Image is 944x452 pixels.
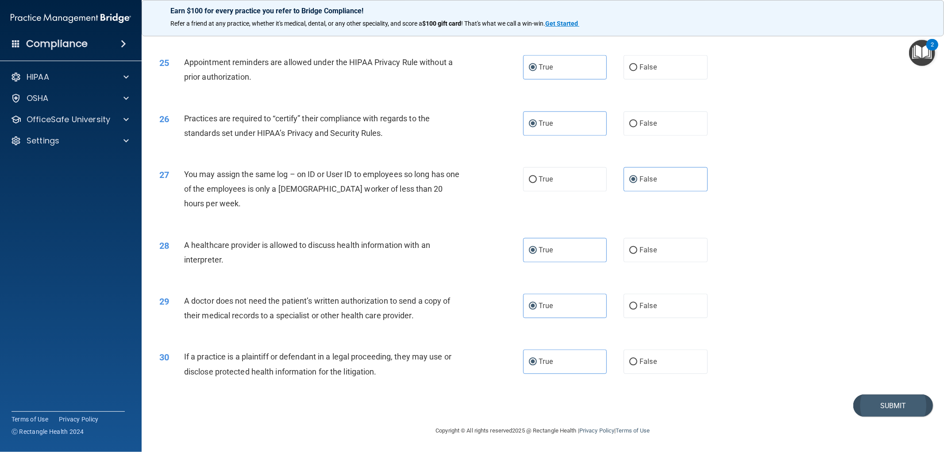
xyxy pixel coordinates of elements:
[629,176,637,183] input: False
[529,303,537,309] input: True
[27,93,49,104] p: OSHA
[11,93,129,104] a: OSHA
[12,415,48,424] a: Terms of Use
[59,415,99,424] a: Privacy Policy
[616,427,650,434] a: Terms of Use
[159,240,169,251] span: 28
[640,246,657,254] span: False
[640,119,657,127] span: False
[27,72,49,82] p: HIPAA
[170,7,915,15] p: Earn $100 for every practice you refer to Bridge Compliance!
[545,20,579,27] a: Get Started
[539,175,553,183] span: True
[184,114,430,138] span: Practices are required to “certify” their compliance with regards to the standards set under HIPA...
[159,170,169,180] span: 27
[640,301,657,310] span: False
[529,64,537,71] input: True
[640,357,657,366] span: False
[381,417,705,445] div: Copyright © All rights reserved 2025 @ Rectangle Health | |
[853,394,933,417] button: Submit
[545,20,578,27] strong: Get Started
[529,247,537,254] input: True
[629,247,637,254] input: False
[159,296,169,307] span: 29
[159,352,169,363] span: 30
[640,63,657,71] span: False
[11,9,131,27] img: PMB logo
[629,120,637,127] input: False
[27,114,110,125] p: OfficeSafe University
[529,176,537,183] input: True
[184,240,430,264] span: A healthcare provider is allowed to discuss health information with an interpreter.
[629,303,637,309] input: False
[529,120,537,127] input: True
[26,38,88,50] h4: Compliance
[159,58,169,68] span: 25
[539,246,553,254] span: True
[11,114,129,125] a: OfficeSafe University
[27,135,59,146] p: Settings
[184,58,453,81] span: Appointment reminders are allowed under the HIPAA Privacy Rule without a prior authorization.
[539,301,553,310] span: True
[579,427,614,434] a: Privacy Policy
[184,170,460,208] span: You may assign the same log – on ID or User ID to employees so long has one of the employees is o...
[931,45,934,56] div: 2
[170,20,422,27] span: Refer a friend at any practice, whether it's medical, dental, or any other speciality, and score a
[461,20,545,27] span: ! That's what we call a win-win.
[539,63,553,71] span: True
[629,359,637,365] input: False
[11,135,129,146] a: Settings
[159,114,169,124] span: 26
[184,352,451,376] span: If a practice is a plaintiff or defendant in a legal proceeding, they may use or disclose protect...
[909,40,935,66] button: Open Resource Center, 2 new notifications
[529,359,537,365] input: True
[539,119,553,127] span: True
[184,296,451,320] span: A doctor does not need the patient’s written authorization to send a copy of their medical record...
[12,427,84,436] span: Ⓒ Rectangle Health 2024
[629,64,637,71] input: False
[11,72,129,82] a: HIPAA
[422,20,461,27] strong: $100 gift card
[640,175,657,183] span: False
[539,357,553,366] span: True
